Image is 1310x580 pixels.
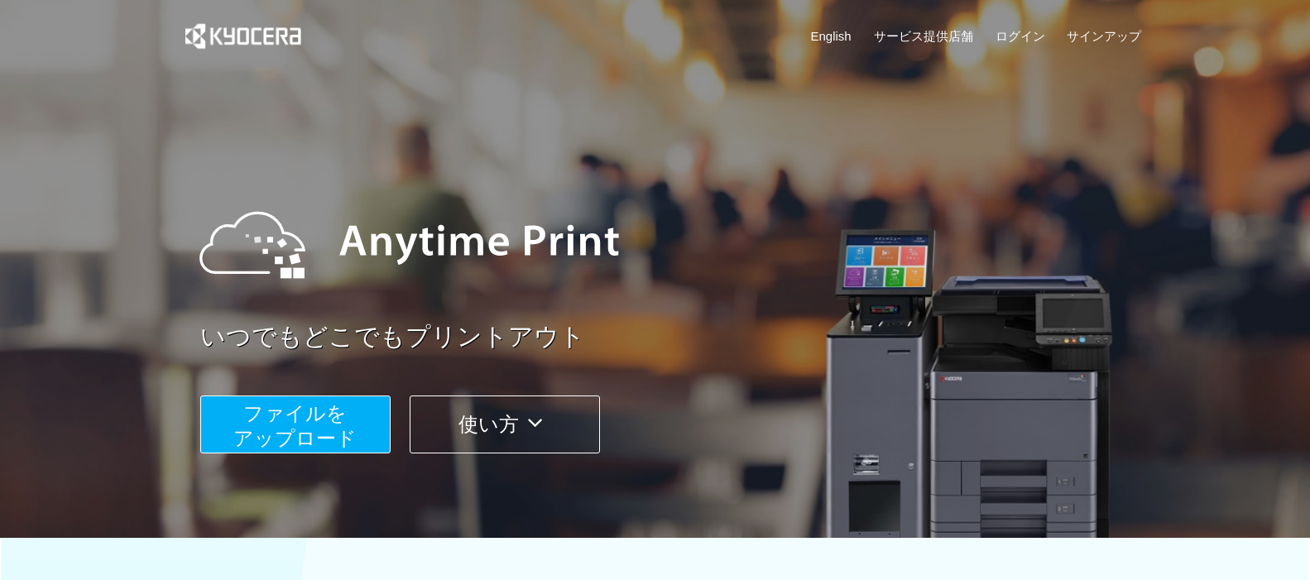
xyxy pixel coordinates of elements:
button: 使い方 [410,395,600,453]
a: ログイン [996,27,1045,45]
span: ファイルを ​​アップロード [233,402,357,449]
a: いつでもどこでもプリントアウト [200,319,1152,355]
a: サービス提供店舗 [874,27,973,45]
a: サインアップ [1067,27,1141,45]
button: ファイルを​​アップロード [200,395,391,453]
a: English [811,27,852,45]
